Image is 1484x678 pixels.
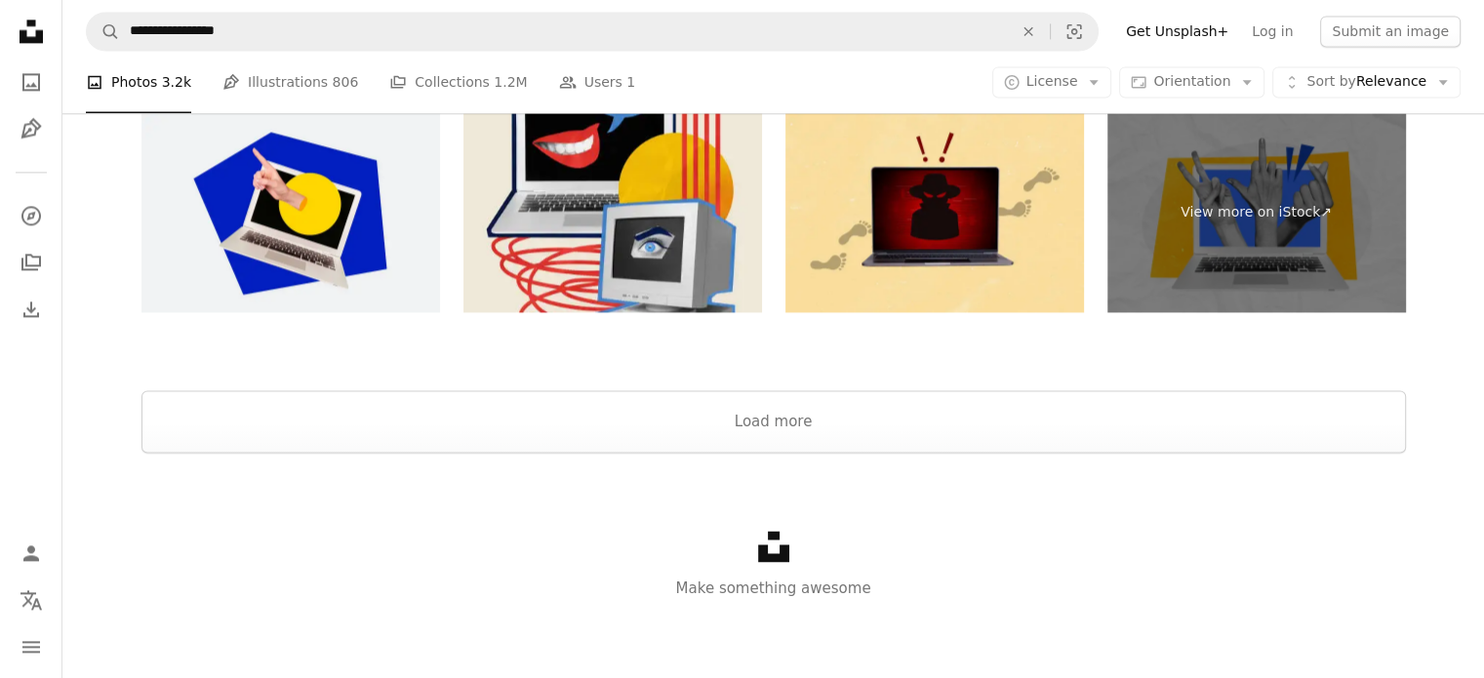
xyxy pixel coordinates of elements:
a: Log in / Sign up [12,534,51,573]
span: License [1026,73,1078,89]
button: Language [12,580,51,619]
button: License [992,66,1112,98]
a: Illustrations [12,109,51,148]
a: View more on iStock↗ [1107,113,1406,312]
img: Composite photo collage of bad spy human macbook device wallpaper hacked software stalker footpri... [785,113,1084,312]
button: Search Unsplash [87,13,120,50]
button: Menu [12,627,51,666]
button: Clear [1007,13,1050,50]
p: Make something awesome [62,577,1484,600]
button: Orientation [1119,66,1264,98]
a: Log in [1240,16,1304,47]
a: Users 1 [559,51,636,113]
span: Orientation [1153,73,1230,89]
img: Vertical photo collage of two technology devices computer macbook wallpaper mouth smile speak wow... [463,113,762,312]
button: Load more [141,390,1406,453]
form: Find visuals sitewide [86,12,1099,51]
span: 806 [333,71,359,93]
button: Submit an image [1320,16,1461,47]
a: Explore [12,196,51,235]
a: Photos [12,62,51,101]
span: 1 [626,71,635,93]
a: Get Unsplash+ [1114,16,1240,47]
a: Illustrations 806 [222,51,358,113]
button: Sort byRelevance [1272,66,1461,98]
a: Download History [12,290,51,329]
a: Home — Unsplash [12,12,51,55]
span: Relevance [1306,72,1426,92]
a: Collections [12,243,51,282]
img: Composite photo collage of advertise macbook device innovation hand peek screen direct way index ... [141,113,440,312]
button: Visual search [1051,13,1098,50]
span: Sort by [1306,73,1355,89]
a: Collections 1.2M [389,51,527,113]
span: 1.2M [494,71,527,93]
